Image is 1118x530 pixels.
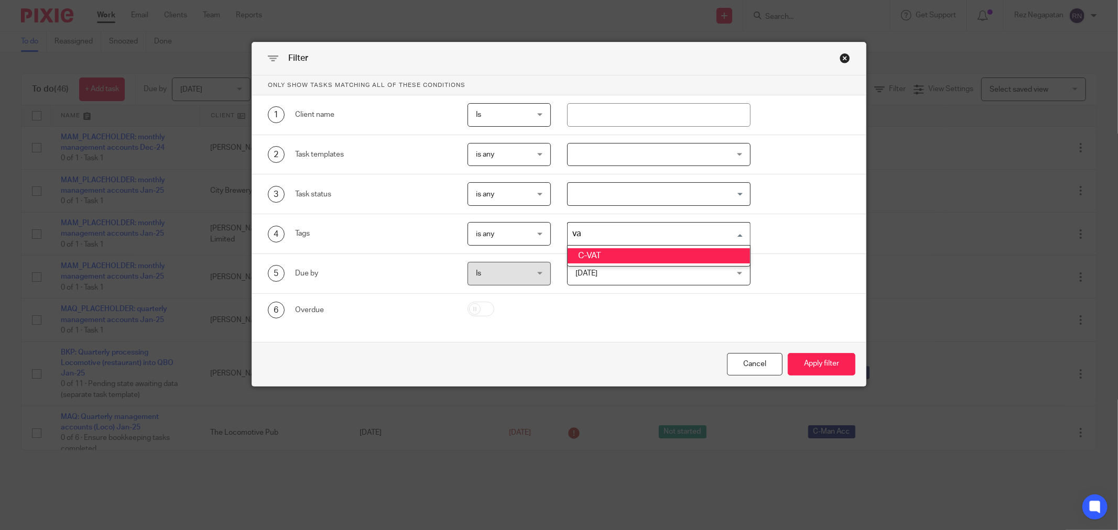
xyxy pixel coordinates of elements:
[840,53,850,63] div: Close this dialog window
[295,228,451,239] div: Tags
[268,146,285,163] div: 2
[727,353,783,376] div: Close this dialog window
[476,270,481,277] span: Is
[567,222,751,246] div: Search for option
[268,186,285,203] div: 3
[476,151,494,158] span: is any
[268,265,285,282] div: 5
[268,226,285,242] div: 4
[295,268,451,279] div: Due by
[476,111,481,118] span: Is
[288,54,308,62] span: Filter
[569,185,744,203] input: Search for option
[252,75,866,95] p: Only show tasks matching all of these conditions
[576,270,598,277] span: [DATE]
[476,230,494,238] span: is any
[295,109,451,120] div: Client name
[567,182,751,206] div: Search for option
[568,248,750,263] li: C-VAT
[268,106,285,123] div: 1
[268,302,285,318] div: 6
[295,189,451,200] div: Task status
[295,305,451,315] div: Overdue
[569,225,744,243] input: Search for option
[295,149,451,160] div: Task templates
[788,353,855,376] button: Apply filter
[476,191,494,198] span: is any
